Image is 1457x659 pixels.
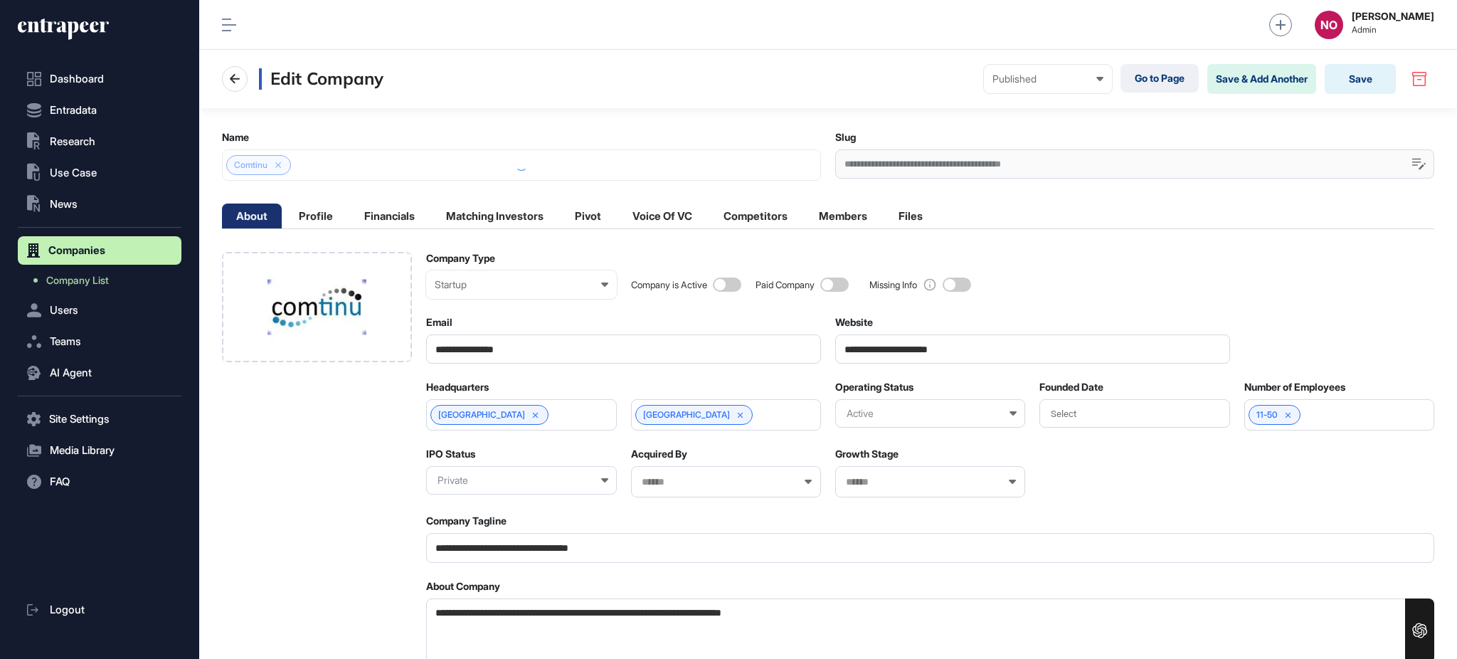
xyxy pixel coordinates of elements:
span: AI Agent [50,367,92,379]
div: Startup [435,279,608,290]
div: Company is Active [631,280,707,290]
h3: Edit Company [259,68,383,90]
a: Go to Page [1120,64,1199,93]
div: Published [992,73,1103,85]
div: Missing Info [869,280,917,290]
span: Company List [46,275,109,286]
label: IPO Status [426,448,475,460]
button: NO [1315,11,1343,39]
button: Teams [18,327,181,356]
div: Company Logo [222,252,412,362]
label: Headquarters [426,381,489,393]
button: Research [18,127,181,156]
label: Growth Stage [835,448,899,460]
label: Company Type [426,253,495,264]
label: Company Tagline [426,515,507,527]
label: About Company [426,581,500,592]
li: Members [805,204,881,228]
span: Site Settings [49,413,110,425]
button: Media Library [18,436,181,465]
span: Companies [48,245,105,256]
button: Site Settings [18,405,181,433]
button: Entradata [18,96,181,125]
span: [GEOGRAPHIC_DATA] [643,410,730,420]
li: Profile [285,204,347,228]
span: Dashboard [50,73,104,85]
span: FAQ [50,476,70,487]
span: Users [50,305,78,316]
span: Media Library [50,445,115,456]
span: Use Case [50,167,97,179]
label: Email [426,317,452,328]
a: Logout [18,596,181,624]
label: Acquired By [631,448,687,460]
li: Voice Of VC [618,204,706,228]
strong: [PERSON_NAME] [1352,11,1434,22]
label: Number of Employees [1244,381,1345,393]
a: Dashboard [18,65,181,93]
label: Operating Status [835,381,913,393]
div: Paid Company [756,280,815,290]
button: Users [18,296,181,325]
button: FAQ [18,468,181,496]
button: Save & Add Another [1207,64,1316,94]
li: Matching Investors [432,204,558,228]
span: Entradata [50,105,97,116]
a: Company List [25,268,181,293]
label: Website [835,317,873,328]
li: Pivot [561,204,615,228]
label: Slug [835,132,856,143]
span: [GEOGRAPHIC_DATA] [438,410,525,420]
li: Competitors [709,204,802,228]
button: Save [1325,64,1396,94]
button: AI Agent [18,359,181,387]
label: Founded Date [1039,381,1103,393]
label: Name [222,132,249,143]
span: 11-50 [1256,410,1278,420]
button: Use Case [18,159,181,187]
span: Logout [50,604,85,616]
li: Financials [350,204,429,228]
li: Files [884,204,937,228]
span: Admin [1352,25,1434,35]
span: Research [50,136,95,147]
li: About [222,204,282,228]
span: Select [1051,408,1076,419]
span: Teams [50,336,81,347]
span: News [50,199,78,210]
button: News [18,190,181,218]
button: Companies [18,236,181,265]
